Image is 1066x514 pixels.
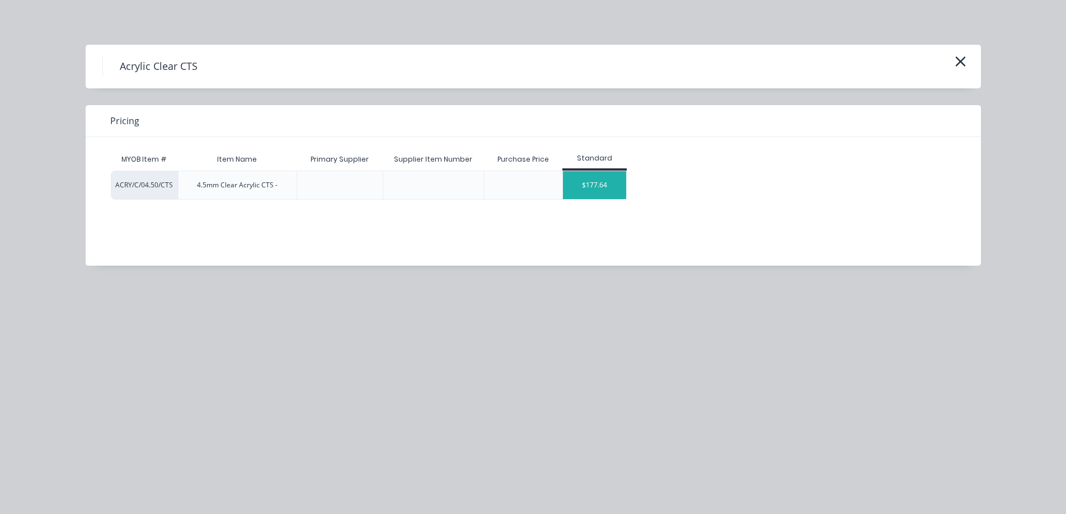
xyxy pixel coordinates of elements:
[562,153,627,163] div: Standard
[110,114,139,128] span: Pricing
[197,180,278,190] div: 4.5mm Clear Acrylic CTS -
[563,171,626,199] div: $177.64
[102,56,214,77] h4: Acrylic Clear CTS
[489,145,558,173] div: Purchase Price
[111,148,178,171] div: MYOB Item #
[302,145,378,173] div: Primary Supplier
[385,145,481,173] div: Supplier Item Number
[208,145,266,173] div: Item Name
[111,171,178,200] div: ACRY/C/04.50/CTS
